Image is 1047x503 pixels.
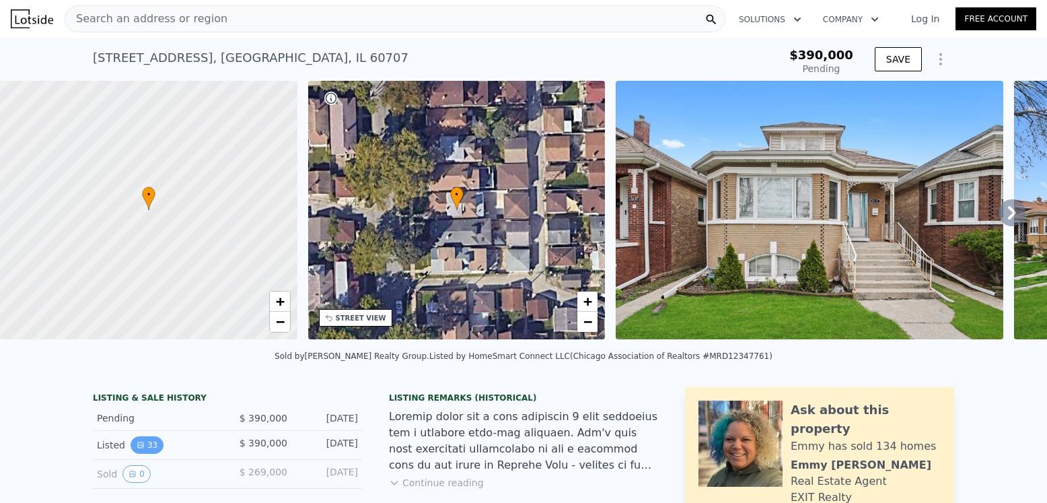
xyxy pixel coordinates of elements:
div: Pending [789,62,853,75]
span: $ 269,000 [240,467,287,477]
span: • [450,189,464,201]
div: [DATE] [298,411,358,425]
a: Zoom in [577,292,598,312]
button: Company [812,7,890,32]
div: Emmy [PERSON_NAME] [791,457,931,473]
div: Listed by HomeSmart Connect LLC (Chicago Association of Realtors #MRD12347761) [429,351,772,361]
div: • [450,187,464,210]
span: $ 390,000 [240,438,287,448]
span: Search an address or region [65,11,227,27]
a: Zoom in [270,292,290,312]
span: $390,000 [789,48,853,62]
a: Log In [895,12,955,26]
button: SAVE [875,47,922,71]
div: Emmy has sold 134 homes [791,438,936,455]
div: [STREET_ADDRESS] , [GEOGRAPHIC_DATA] , IL 60707 [93,48,408,67]
div: Pending [97,411,217,425]
div: STREET VIEW [336,313,386,323]
span: − [275,313,284,330]
a: Zoom out [577,312,598,332]
div: • [142,187,155,210]
img: Lotside [11,9,53,28]
button: Solutions [728,7,812,32]
div: Sold by [PERSON_NAME] Realty Group . [275,351,429,361]
span: $ 390,000 [240,413,287,424]
button: View historical data [131,436,164,454]
span: − [583,313,592,330]
span: • [142,189,155,201]
button: View historical data [122,465,151,483]
div: [DATE] [298,465,358,483]
button: Show Options [927,46,954,73]
div: LISTING & SALE HISTORY [93,393,362,406]
div: Real Estate Agent [791,473,887,490]
span: + [583,293,592,310]
div: Ask about this property [791,401,941,438]
img: Sale: 139223790 Parcel: 22099306 [616,81,1003,339]
button: Continue reading [389,476,484,490]
div: Loremip dolor sit a cons adipiscin 9 elit seddoeius tem i utlabore etdo-mag aliquaen. Adm'v quis ... [389,409,658,473]
span: + [275,293,284,310]
a: Free Account [955,7,1036,30]
div: Listing Remarks (Historical) [389,393,658,403]
a: Zoom out [270,312,290,332]
div: [DATE] [298,436,358,454]
div: Sold [97,465,217,483]
div: Listed [97,436,217,454]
